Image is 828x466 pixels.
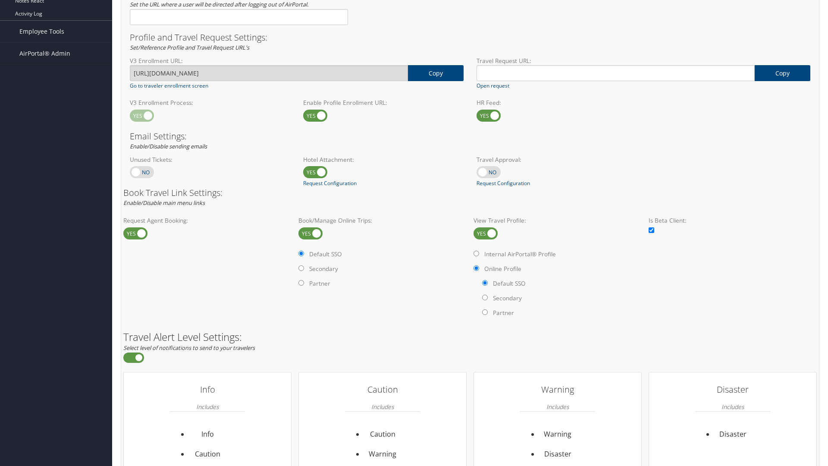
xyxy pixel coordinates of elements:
[309,279,330,288] label: Partner
[130,33,810,42] h3: Profile and Travel Request Settings:
[130,82,208,90] a: Go to traveler enrollment screen
[477,98,637,107] label: HR Feed:
[130,98,290,107] label: V3 Enrollment Process:
[303,179,357,187] a: Request Configuration
[303,155,464,164] label: Hotel Attachment:
[721,398,744,415] em: Includes
[546,398,569,415] em: Includes
[649,216,817,225] label: Is Beta Client:
[695,381,770,398] h3: Disaster
[130,0,308,8] em: Set the URL where a user will be directed after logging out of AirPortal.
[371,398,394,415] em: Includes
[130,57,464,65] label: V3 Enrollment URL:
[484,250,556,258] label: Internal AirPortal® Profile
[539,444,577,464] li: Disaster
[170,381,245,398] h3: Info
[189,425,226,444] li: Info
[493,294,522,302] label: Secondary
[345,381,420,398] h3: Caution
[298,216,467,225] label: Book/Manage Online Trips:
[123,332,817,342] h2: Travel Alert Level Settings:
[364,444,401,464] li: Warning
[19,43,70,64] span: AirPortal® Admin
[123,216,292,225] label: Request Agent Booking:
[477,179,530,187] a: Request Configuration
[130,44,249,51] em: Set/Reference Profile and Travel Request URL's
[477,57,810,65] label: Travel Request URL:
[477,82,509,90] a: Open request
[484,264,521,273] label: Online Profile
[309,250,342,258] label: Default SSO
[474,216,642,225] label: View Travel Profile:
[493,309,514,317] label: Partner
[130,132,810,141] h3: Email Settings:
[123,199,205,207] em: Enable/Disable main menu links
[130,155,290,164] label: Unused Tickets:
[755,65,810,81] a: copy
[309,264,338,273] label: Secondary
[123,344,255,352] em: Select level of notifications to send to your travelers
[408,65,464,81] a: copy
[364,425,401,444] li: Caution
[520,381,595,398] h3: Warning
[477,155,637,164] label: Travel Approval:
[196,398,219,415] em: Includes
[19,21,64,42] span: Employee Tools
[714,425,752,444] li: Disaster
[130,142,207,150] em: Enable/Disable sending emails
[493,279,526,288] label: Default SSO
[303,98,464,107] label: Enable Profile Enrollment URL:
[123,189,817,197] h3: Book Travel Link Settings:
[189,444,226,464] li: Caution
[539,425,577,444] li: Warning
